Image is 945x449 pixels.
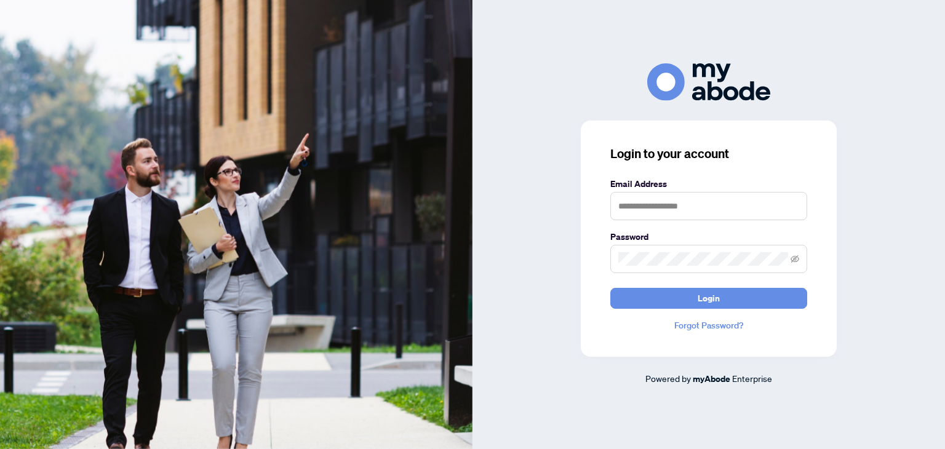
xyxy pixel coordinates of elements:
span: eye-invisible [791,255,799,263]
span: Enterprise [732,373,772,384]
label: Email Address [610,177,807,191]
span: Login [698,288,720,308]
span: Powered by [645,373,691,384]
a: Forgot Password? [610,319,807,332]
img: ma-logo [647,63,770,101]
h3: Login to your account [610,145,807,162]
button: Login [610,288,807,309]
label: Password [610,230,807,244]
a: myAbode [693,372,730,386]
